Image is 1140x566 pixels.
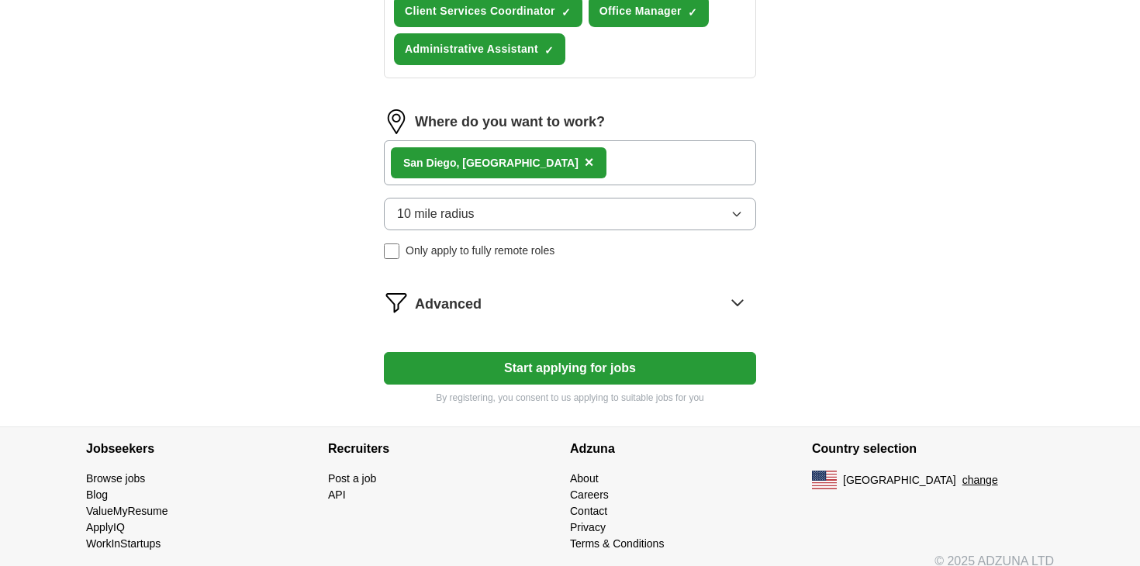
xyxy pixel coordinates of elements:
[384,109,409,134] img: location.png
[397,205,475,223] span: 10 mile radius
[384,391,756,405] p: By registering, you consent to us applying to suitable jobs for you
[415,112,605,133] label: Where do you want to work?
[812,427,1054,471] h4: Country selection
[812,471,837,489] img: US flag
[570,521,606,533] a: Privacy
[570,537,664,550] a: Terms & Conditions
[561,6,571,19] span: ✓
[688,6,697,19] span: ✓
[599,3,682,19] span: Office Manager
[394,33,565,65] button: Administrative Assistant✓
[384,352,756,385] button: Start applying for jobs
[403,155,579,171] div: ego, [GEOGRAPHIC_DATA]
[86,472,145,485] a: Browse jobs
[86,488,108,501] a: Blog
[962,472,998,488] button: change
[570,505,607,517] a: Contact
[384,243,399,259] input: Only apply to fully remote roles
[843,472,956,488] span: [GEOGRAPHIC_DATA]
[86,521,125,533] a: ApplyIQ
[570,488,609,501] a: Careers
[406,243,554,259] span: Only apply to fully remote roles
[585,154,594,171] span: ×
[415,294,482,315] span: Advanced
[328,488,346,501] a: API
[86,537,161,550] a: WorkInStartups
[405,3,555,19] span: Client Services Coordinator
[86,505,168,517] a: ValueMyResume
[585,151,594,174] button: ×
[403,157,437,169] strong: San Di
[544,44,554,57] span: ✓
[570,472,599,485] a: About
[328,472,376,485] a: Post a job
[384,198,756,230] button: 10 mile radius
[405,41,538,57] span: Administrative Assistant
[384,290,409,315] img: filter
